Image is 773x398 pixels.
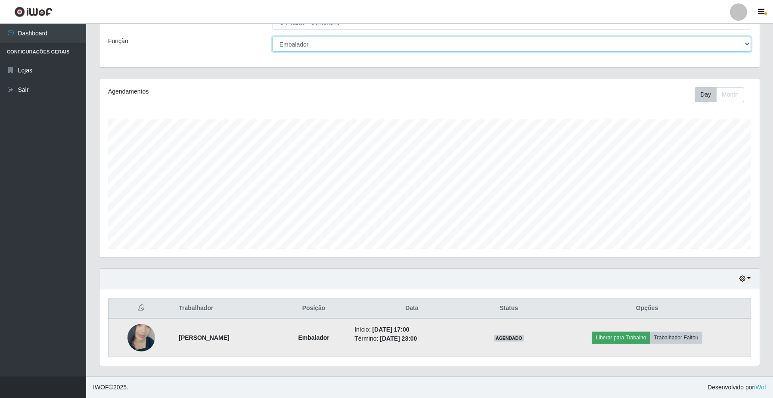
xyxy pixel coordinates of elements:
img: CoreUI Logo [14,6,53,17]
button: Month [716,87,744,102]
span: © 2025 . [93,383,128,392]
span: AGENDADO [494,335,524,342]
strong: [PERSON_NAME] [179,334,229,341]
div: First group [695,87,744,102]
strong: Embalador [298,334,329,341]
span: IWOF [93,384,109,391]
img: 1751387088285.jpeg [127,313,155,362]
div: Agendamentos [108,87,369,96]
button: Liberar para Trabalho [592,332,650,344]
div: Toolbar with button groups [695,87,751,102]
li: Início: [354,325,469,334]
label: Função [108,37,128,46]
span: Desenvolvido por [708,383,766,392]
time: [DATE] 23:00 [380,335,417,342]
li: Término: [354,334,469,343]
button: Trabalhador Faltou [650,332,702,344]
button: Day [695,87,717,102]
th: Trabalhador [174,298,278,319]
th: Data [349,298,474,319]
th: Posição [278,298,349,319]
th: Opções [543,298,751,319]
a: iWof [754,384,766,391]
time: [DATE] 17:00 [372,326,409,333]
th: Status [474,298,543,319]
